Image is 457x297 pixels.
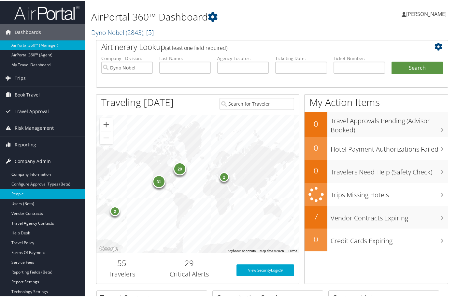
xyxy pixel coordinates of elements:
h2: 0 [305,141,327,152]
h2: 29 [152,257,227,268]
h1: Traveling [DATE] [101,95,174,108]
span: Dashboards [15,23,41,39]
h1: AirPortal 360™ Dashboard [91,9,333,23]
h2: 55 [101,257,142,268]
div: 2 [219,171,229,181]
h3: Vendor Contracts Expiring [331,209,448,222]
a: Terms (opens in new tab) [288,248,297,252]
label: Last Name: [159,54,211,61]
span: Map data ©2025 [260,248,284,252]
h2: 7 [305,210,327,221]
a: 0Travel Approvals Pending (Advisor Booked) [305,111,448,136]
a: 0Credit Cards Expiring [305,228,448,250]
span: Travel Approval [15,102,49,119]
label: Ticketing Date: [275,54,327,61]
button: Zoom out [100,130,113,143]
span: , [ 5 ] [143,27,154,36]
span: ( 2843 ) [126,27,143,36]
span: Reporting [15,136,36,152]
h3: Travelers [101,269,142,278]
a: Open this area in Google Maps (opens a new window) [98,244,120,252]
label: Company - Division: [101,54,153,61]
button: Zoom in [100,117,113,130]
img: airportal-logo.png [14,4,79,20]
a: [PERSON_NAME] [402,3,453,23]
span: Book Travel [15,86,40,102]
div: 20 [173,161,186,174]
div: 31 [152,174,165,187]
a: View SecurityLogic® [236,263,294,275]
span: Trips [15,69,26,85]
span: (at least one field required) [165,43,227,51]
span: Company Admin [15,152,51,169]
label: Agency Locator: [217,54,269,61]
h3: Hotel Payment Authorizations Failed [331,141,448,153]
h3: Critical Alerts [152,269,227,278]
a: Trips Missing Hotels [305,182,448,205]
a: 0Hotel Payment Authorizations Failed [305,136,448,159]
input: Search for Traveler [220,97,294,109]
h3: Credit Cards Expiring [331,232,448,245]
h1: My Action Items [305,95,448,108]
button: Search [392,61,443,74]
h3: Travel Approvals Pending (Advisor Booked) [331,112,448,134]
h2: 0 [305,233,327,244]
h2: 0 [305,164,327,175]
label: Ticket Number: [334,54,385,61]
span: Risk Management [15,119,54,135]
span: [PERSON_NAME] [406,9,447,17]
a: Dyno Nobel [91,27,154,36]
img: Google [98,244,120,252]
a: 0Travelers Need Help (Safety Check) [305,159,448,182]
h2: 0 [305,117,327,128]
button: Keyboard shortcuts [228,248,256,252]
div: 2 [110,205,120,215]
h2: Airtinerary Lookup [101,40,414,52]
h3: Travelers Need Help (Safety Check) [331,163,448,176]
h3: Trips Missing Hotels [331,186,448,199]
a: 7Vendor Contracts Expiring [305,205,448,228]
